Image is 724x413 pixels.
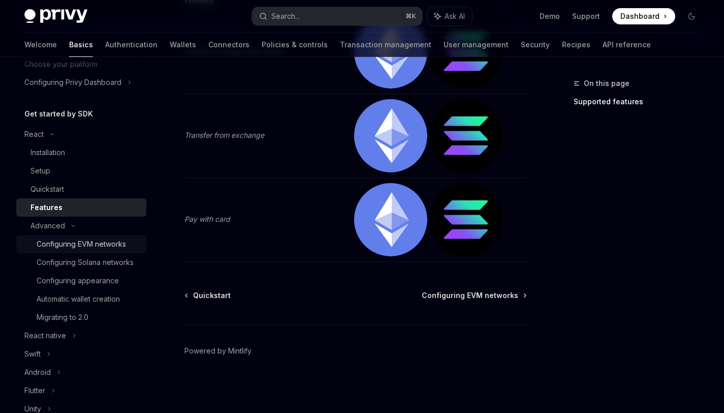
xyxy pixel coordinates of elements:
a: Transaction management [340,33,431,57]
a: API reference [603,33,651,57]
span: Dashboard [620,11,659,21]
span: Ask AI [445,11,465,21]
span: Configuring EVM networks [422,290,518,301]
a: Automatic wallet creation [16,290,146,308]
a: Configuring EVM networks [16,235,146,253]
a: Configuring EVM networks [422,290,526,301]
div: React native [24,330,66,342]
em: Transfer from exchange [184,131,264,139]
a: Setup [16,162,146,180]
a: Connectors [208,33,249,57]
div: Configuring Solana networks [37,256,134,269]
div: Configuring appearance [37,275,119,287]
a: Dashboard [612,8,675,24]
div: Flutter [24,385,45,397]
a: Quickstart [185,290,231,301]
em: Pay with card [184,215,230,223]
div: Installation [30,146,65,159]
div: Advanced [30,220,65,232]
a: Welcome [24,33,57,57]
a: Wallets [170,33,196,57]
div: Swift [24,348,41,360]
span: On this page [584,77,629,90]
a: Authentication [105,33,158,57]
a: Powered by Mintlify [184,346,251,356]
a: Quickstart [16,180,146,198]
a: Support [572,11,600,21]
a: Security [521,33,550,57]
span: Quickstart [193,290,231,301]
div: Migrating to 2.0 [37,311,88,323]
img: solana.png [429,183,502,256]
div: Android [24,366,51,378]
a: Configuring Solana networks [16,253,146,272]
img: solana.png [429,99,502,172]
button: Ask AI [427,7,472,25]
a: Installation [16,143,146,162]
a: Basics [69,33,93,57]
a: Configuring appearance [16,272,146,290]
a: Policies & controls [262,33,328,57]
div: Automatic wallet creation [37,293,120,305]
h5: Get started by SDK [24,108,93,120]
a: Recipes [562,33,590,57]
img: ethereum.png [354,183,427,256]
a: Demo [540,11,560,21]
div: Search... [271,10,300,22]
a: Migrating to 2.0 [16,308,146,327]
div: Configuring Privy Dashboard [24,76,121,88]
a: User management [444,33,509,57]
span: ⌘ K [405,12,416,20]
div: Features [30,201,62,214]
div: Quickstart [30,183,64,195]
a: Supported features [574,94,708,110]
img: dark logo [24,9,87,23]
a: Features [16,198,146,217]
div: Setup [30,165,50,177]
div: Configuring EVM networks [37,238,126,250]
button: Search...⌘K [252,7,422,25]
button: Toggle dark mode [683,8,700,24]
div: React [24,128,44,140]
img: ethereum.png [354,99,427,172]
